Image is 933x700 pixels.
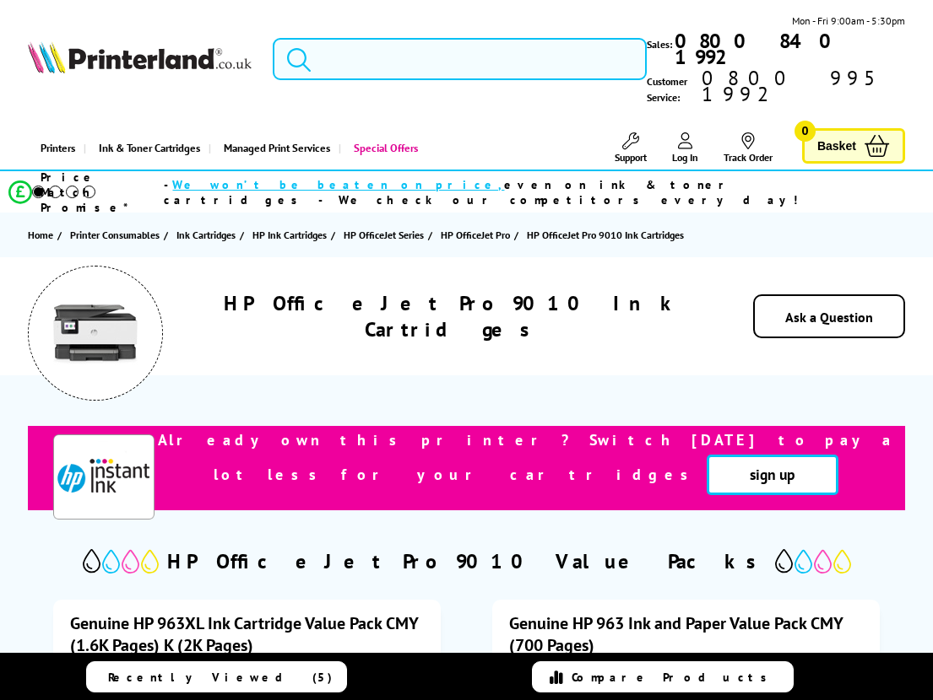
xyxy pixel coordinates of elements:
span: HP Ink Cartridges [252,226,327,244]
a: Compare Products [532,661,794,692]
a: 0800 840 1992 [672,33,905,65]
a: Printer Consumables [70,226,164,244]
a: Ask a Question [785,309,873,326]
a: HP OfficeJet Series [344,226,428,244]
span: HP OfficeJet Pro [441,226,510,244]
a: Track Order [724,132,773,164]
img: HPInstantInk-Logo-2020.png [53,434,155,520]
span: HP OfficeJet Pro 9010 Ink Cartridges [527,229,684,241]
span: Mon - Fri 9:00am - 5:30pm [792,13,905,29]
a: sign up [707,455,838,495]
img: Printerland Logo [28,41,252,73]
a: Genuine HP 963XL Ink Cartridge Value Pack CMY (1.6K Pages) K (2K Pages) [70,612,418,656]
span: Customer Service: [647,70,905,105]
span: HP OfficeJet Series [344,226,424,244]
a: HP OfficeJet Pro [441,226,514,244]
a: Recently Viewed (5) [86,661,348,692]
li: modal_Promise [8,177,888,207]
span: Compare Products [572,670,776,685]
a: Genuine HP 963 Ink and Paper Value Pack CMY (700 Pages) [509,612,843,656]
a: Log In [672,132,698,164]
span: Support [615,151,647,164]
a: Printerland Logo [28,41,252,76]
a: Ink & Toner Cartridges [84,127,209,170]
a: Basket 0 [802,128,905,164]
span: Sales: [647,36,672,52]
a: Home [28,226,57,244]
div: - even on ink & toner cartridges - We check our competitors every day! [164,177,887,207]
span: Log In [672,151,698,164]
span: Recently Viewed (5) [108,670,333,685]
span: 0 [795,121,816,142]
a: Support [615,132,647,164]
a: Special Offers [339,127,426,170]
span: 0800 995 1992 [699,70,904,102]
a: HP Ink Cartridges [252,226,331,244]
span: We won’t be beaten on price, [172,177,504,192]
h2: HP OfficeJet Pro 9010 Value Packs [167,548,767,574]
a: Managed Print Services [209,127,339,170]
a: Printers [28,127,84,170]
a: Ink Cartridges [176,226,240,244]
img: HP OfficeJet Pro 9010 Multifunction Printer Ink Cartridges [53,291,138,375]
span: Printer Consumables [70,226,160,244]
span: Ink Cartridges [176,226,236,244]
h1: HP OfficeJet Pro 9010 Ink Cartridges [197,290,709,342]
span: Ink & Toner Cartridges [99,127,200,170]
span: Price Match Promise* [41,170,164,215]
b: 0800 840 1992 [675,28,843,70]
span: Basket [817,135,856,158]
b: Already own this printer? Switch [DATE] to pay a lot less for your cartridges [158,430,894,484]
